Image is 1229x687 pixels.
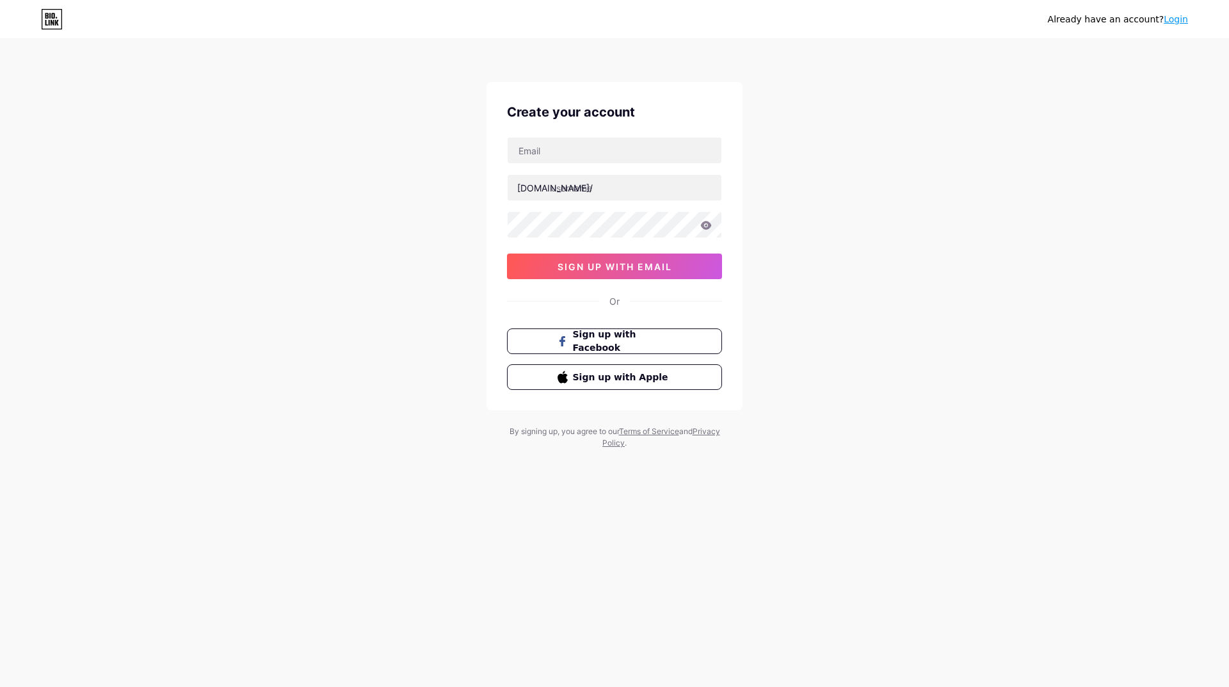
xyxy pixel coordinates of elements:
input: username [508,175,721,200]
button: sign up with email [507,254,722,279]
a: Login [1164,14,1188,24]
div: [DOMAIN_NAME]/ [517,181,593,195]
div: Create your account [507,102,722,122]
button: Sign up with Apple [507,364,722,390]
a: Terms of Service [619,426,679,436]
div: Or [609,295,620,308]
button: Sign up with Facebook [507,328,722,354]
span: sign up with email [558,261,672,272]
span: Sign up with Facebook [573,328,672,355]
div: By signing up, you agree to our and . [506,426,723,449]
input: Email [508,138,721,163]
span: Sign up with Apple [573,371,672,384]
div: Already have an account? [1048,13,1188,26]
